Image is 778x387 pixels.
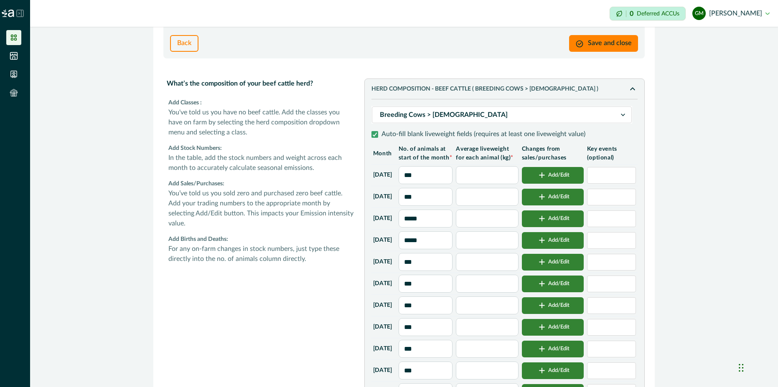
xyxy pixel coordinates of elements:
[522,167,584,184] button: Add/Edit
[637,10,679,17] p: Deferred ACCUs
[522,362,584,379] button: Add/Edit
[168,99,354,107] p: Add Classes :
[373,258,392,266] p: [DATE]
[569,35,638,52] button: Save and close
[373,214,392,223] p: [DATE]
[170,35,198,52] button: Back
[163,75,358,92] p: What’s the composition of your beef cattle herd?
[373,366,392,375] p: [DATE]
[739,355,744,380] div: Drag
[522,341,584,357] button: Add/Edit
[168,180,354,188] p: Add Sales/Purchases:
[168,153,354,173] p: In the table, add the stock numbers and weight across each month to accurately calculate seasonal...
[692,3,770,23] button: Gayathri Menakath[PERSON_NAME]
[373,171,392,180] p: [DATE]
[522,145,584,162] p: Changes from sales/purchases
[522,254,584,271] button: Add/Edit
[373,279,392,288] p: [DATE]
[522,276,584,292] button: Add/Edit
[522,319,584,336] button: Add/Edit
[736,347,778,387] iframe: Chat Widget
[168,107,354,137] p: You've told us you have no beef cattle. Add the classes you have on farm by selecting the herd co...
[630,10,633,17] p: 0
[168,235,354,244] p: Add Births and Deaths:
[522,232,584,249] button: Add/Edit
[587,145,636,162] p: Key events (optional)
[522,189,584,205] button: Add/Edit
[373,301,392,310] p: [DATE]
[168,244,354,264] p: For any on-farm changes in stock numbers, just type these directly into the no. of animals column...
[168,188,354,228] p: You’ve told us you sold zero and purchased zero beef cattle. Add your trading numbers to the appr...
[522,210,584,227] button: Add/Edit
[373,149,395,158] p: Month
[456,145,518,162] p: Average liveweight for each animal (kg)
[371,84,638,94] button: HERD COMPOSITION - Beef cattle ( Breeding Cows > [DEMOGRAPHIC_DATA] )
[373,323,392,331] p: [DATE]
[381,130,585,138] p: Auto-fill blank liveweight fields (requires at least one liveweight value)
[373,236,392,245] p: [DATE]
[373,344,392,353] p: [DATE]
[371,86,628,93] p: HERD COMPOSITION - Beef cattle ( Breeding Cows > [DEMOGRAPHIC_DATA] )
[522,297,584,314] button: Add/Edit
[399,145,453,162] p: No. of animals at start of the month
[168,144,354,153] p: Add Stock Numbers:
[373,192,392,201] p: [DATE]
[2,10,14,17] img: Logo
